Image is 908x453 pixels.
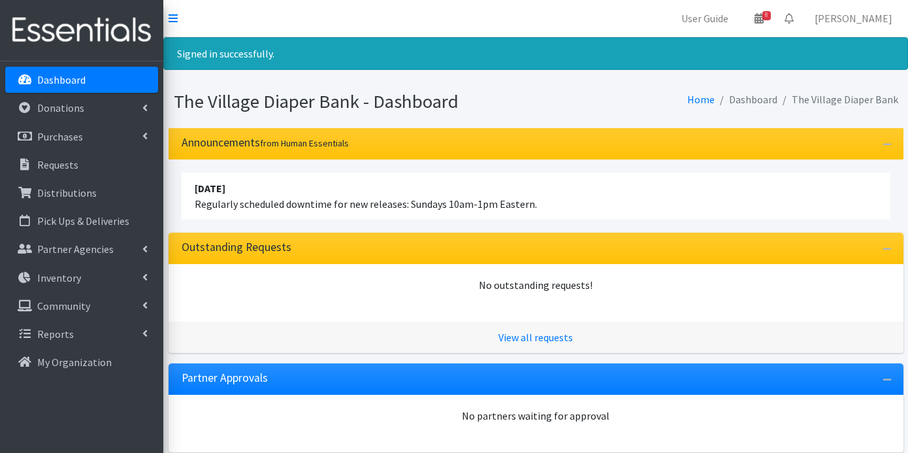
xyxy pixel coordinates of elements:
[744,5,774,31] a: 8
[182,173,890,220] li: Regularly scheduled downtime for new releases: Sundays 10am-1pm Eastern.
[174,90,531,113] h1: The Village Diaper Bank - Dashboard
[5,349,158,375] a: My Organization
[163,37,908,70] div: Signed in successfully.
[260,137,349,149] small: from Human Essentials
[182,277,890,293] div: No outstanding requests!
[687,93,715,106] a: Home
[182,371,268,385] h3: Partner Approvals
[37,186,97,199] p: Distributions
[37,356,112,369] p: My Organization
[195,182,225,195] strong: [DATE]
[37,214,129,227] p: Pick Ups & Deliveries
[182,241,291,254] h3: Outstanding Requests
[37,73,86,86] p: Dashboard
[5,95,158,121] a: Donations
[5,265,158,291] a: Inventory
[5,67,158,93] a: Dashboard
[37,327,74,341] p: Reports
[5,124,158,150] a: Purchases
[762,11,771,20] span: 8
[37,271,81,284] p: Inventory
[777,90,898,109] li: The Village Diaper Bank
[671,5,739,31] a: User Guide
[182,136,349,150] h3: Announcements
[5,293,158,319] a: Community
[804,5,903,31] a: [PERSON_NAME]
[5,208,158,234] a: Pick Ups & Deliveries
[5,8,158,52] img: HumanEssentials
[5,180,158,206] a: Distributions
[5,236,158,262] a: Partner Agencies
[715,90,777,109] li: Dashboard
[37,158,78,171] p: Requests
[37,243,114,256] p: Partner Agencies
[37,299,90,312] p: Community
[182,408,890,424] div: No partners waiting for approval
[37,101,84,114] p: Donations
[498,331,573,344] a: View all requests
[5,321,158,347] a: Reports
[5,152,158,178] a: Requests
[37,130,83,143] p: Purchases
